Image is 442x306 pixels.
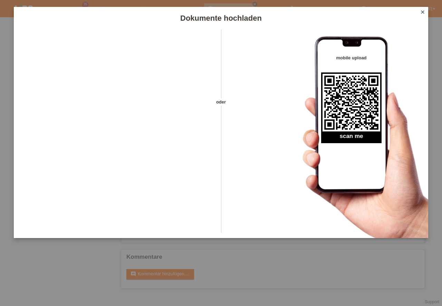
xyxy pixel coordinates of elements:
h2: scan me [321,133,382,143]
iframe: Upload [24,47,209,219]
h1: Dokumente hochladen [14,14,428,22]
a: close [418,9,427,17]
h4: mobile upload [321,55,382,60]
span: oder [209,98,233,106]
i: close [420,9,425,15]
